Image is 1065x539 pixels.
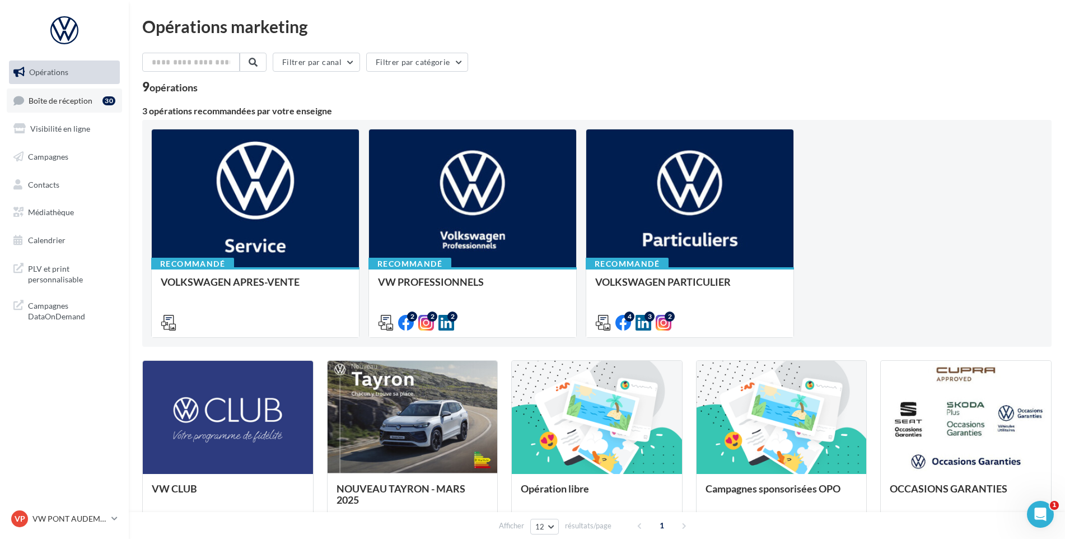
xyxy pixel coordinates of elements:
div: 4 [624,312,634,322]
span: Campagnes DataOnDemand [28,298,115,322]
div: Recommandé [151,258,234,270]
span: VOLKSWAGEN APRES-VENTE [161,276,300,288]
div: 2 [665,312,675,322]
span: Calendrier [28,235,66,245]
span: Contacts [28,179,59,189]
span: résultats/page [565,521,611,531]
span: Visibilité en ligne [30,124,90,133]
div: Recommandé [368,258,451,270]
span: Afficher [499,521,524,531]
span: 12 [535,522,545,531]
a: Boîte de réception30 [7,89,122,113]
button: 12 [530,519,559,535]
div: 3 opérations recommandées par votre enseigne [142,106,1052,115]
a: Campagnes [7,145,122,169]
button: Filtrer par canal [273,53,360,72]
div: 2 [427,312,437,322]
div: 2 [407,312,417,322]
button: Filtrer par catégorie [366,53,468,72]
span: VP [15,513,25,524]
span: Campagnes [28,152,68,161]
span: VW CLUB [152,482,197,495]
a: Médiathèque [7,201,122,224]
span: 1 [1050,501,1059,510]
span: VOLKSWAGEN PARTICULIER [595,276,731,288]
div: 2 [447,312,457,322]
iframe: Intercom live chat [1027,501,1054,528]
span: 1 [653,517,671,535]
span: NOUVEAU TAYRON - MARS 2025 [337,482,465,506]
div: opérations [150,82,198,92]
div: 30 [102,96,115,105]
span: OCCASIONS GARANTIES [890,482,1007,495]
a: PLV et print personnalisable [7,257,122,290]
div: Recommandé [586,258,669,270]
a: Visibilité en ligne [7,117,122,141]
span: Boîte de réception [29,95,92,105]
span: Campagnes sponsorisées OPO [706,482,840,495]
a: Contacts [7,173,122,197]
a: Calendrier [7,229,122,252]
span: Médiathèque [28,207,74,217]
div: 9 [142,81,198,93]
span: Opération libre [521,482,589,495]
span: PLV et print personnalisable [28,261,115,285]
div: 3 [644,312,655,322]
a: VP VW PONT AUDEMER [9,508,120,529]
a: Opérations [7,61,122,84]
span: Opérations [29,67,68,77]
a: Campagnes DataOnDemand [7,294,122,327]
span: VW PROFESSIONNELS [378,276,484,288]
p: VW PONT AUDEMER [32,513,107,524]
div: Opérations marketing [142,18,1052,35]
